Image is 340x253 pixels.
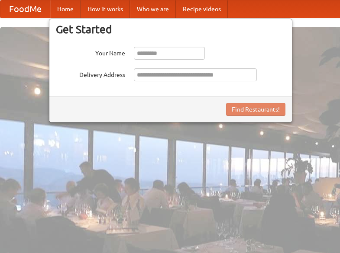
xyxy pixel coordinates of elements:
[176,0,228,18] a: Recipe videos
[0,0,50,18] a: FoodMe
[56,23,285,36] h3: Get Started
[56,68,125,79] label: Delivery Address
[130,0,176,18] a: Who we are
[56,47,125,58] label: Your Name
[226,103,285,116] button: Find Restaurants!
[50,0,81,18] a: Home
[81,0,130,18] a: How it works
